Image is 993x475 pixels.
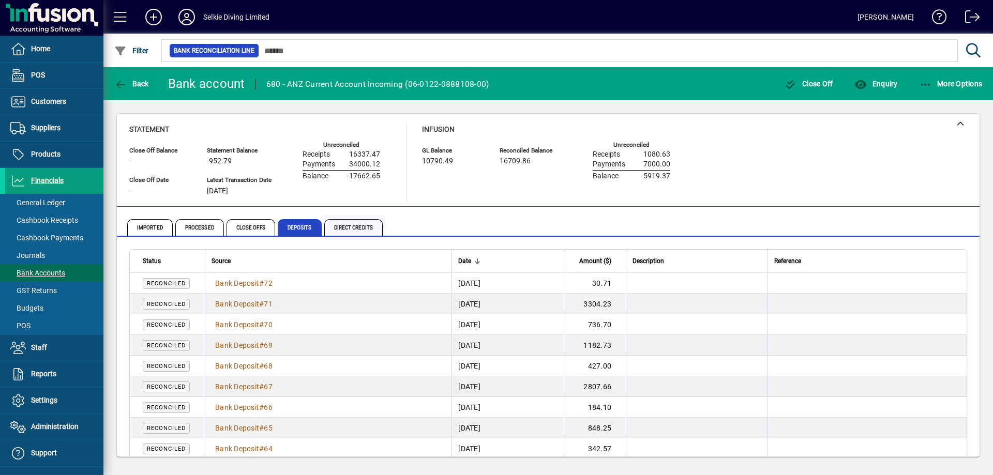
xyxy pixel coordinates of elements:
[303,150,330,159] span: Receipts
[31,449,57,457] span: Support
[10,216,78,224] span: Cashbook Receipts
[452,397,564,418] td: [DATE]
[785,80,833,88] span: Close Off
[31,422,79,431] span: Administration
[147,404,186,411] span: Reconciled
[452,438,564,459] td: [DATE]
[5,89,103,115] a: Customers
[593,172,619,180] span: Balance
[266,76,489,93] div: 680 - ANZ Current Account Incoming (06-0122-0888108-00)
[10,269,65,277] span: Bank Accounts
[147,321,186,328] span: Reconciled
[103,74,160,93] app-page-header-button: Back
[957,2,980,36] a: Logout
[564,397,626,418] td: 184.10
[259,424,264,432] span: #
[212,298,276,310] a: Bank Deposit#71
[212,443,276,454] a: Bank Deposit#64
[5,299,103,317] a: Budgets
[207,147,272,154] span: Statement Balance
[564,273,626,294] td: 30.71
[5,282,103,299] a: GST Returns
[422,147,484,154] span: GL Balance
[452,335,564,356] td: [DATE]
[215,362,259,370] span: Bank Deposit
[264,445,273,453] span: 64
[5,63,103,88] a: POS
[278,219,322,236] span: Deposits
[5,247,103,264] a: Journals
[212,255,231,267] span: Source
[215,320,259,329] span: Bank Deposit
[323,142,359,148] label: Unreconciled
[5,36,103,62] a: Home
[137,8,170,26] button: Add
[207,157,232,165] span: -952.79
[564,294,626,314] td: 3304.23
[5,211,103,229] a: Cashbook Receipts
[774,255,801,267] span: Reference
[212,319,276,330] a: Bank Deposit#70
[349,150,380,159] span: 16337.47
[5,264,103,282] a: Bank Accounts
[259,320,264,329] span: #
[452,314,564,335] td: [DATE]
[5,388,103,413] a: Settings
[215,382,259,391] span: Bank Deposit
[264,279,273,287] span: 72
[31,176,64,185] span: Financials
[5,229,103,247] a: Cashbook Payments
[303,160,335,168] span: Payments
[10,234,83,242] span: Cashbook Payments
[215,403,259,411] span: Bank Deposit
[349,160,380,168] span: 34000.12
[212,381,276,392] a: Bank Deposit#67
[215,341,259,349] span: Bank Deposit
[129,177,191,183] span: Close Off Date
[347,172,380,180] span: -17662.65
[215,445,259,453] span: Bank Deposit
[5,115,103,141] a: Suppliers
[10,304,43,312] span: Budgets
[570,255,621,267] div: Amount ($)
[10,198,65,207] span: General Ledger
[129,157,131,165] span: -
[31,396,57,404] span: Settings
[564,376,626,397] td: 2807.66
[5,317,103,334] a: POS
[5,440,103,466] a: Support
[579,255,611,267] span: Amount ($)
[147,363,186,370] span: Reconciled
[259,382,264,391] span: #
[212,422,276,434] a: Bank Deposit#65
[303,172,328,180] span: Balance
[5,414,103,440] a: Administration
[264,341,273,349] span: 69
[458,255,558,267] div: Date
[564,335,626,356] td: 1182.73
[143,255,161,267] span: Status
[924,2,947,36] a: Knowledge Base
[129,187,131,195] span: -
[31,44,50,53] span: Home
[613,142,650,148] label: Unreconciled
[564,438,626,459] td: 342.57
[324,219,383,236] span: Direct Credits
[854,80,897,88] span: Enquiry
[31,124,61,132] span: Suppliers
[147,280,186,287] span: Reconciled
[212,255,445,267] div: Source
[452,356,564,376] td: [DATE]
[114,47,149,55] span: Filter
[593,150,620,159] span: Receipts
[857,9,914,25] div: [PERSON_NAME]
[215,279,259,287] span: Bank Deposit
[264,320,273,329] span: 70
[212,402,276,413] a: Bank Deposit#66
[170,8,203,26] button: Profile
[31,370,56,378] span: Reports
[147,446,186,452] span: Reconciled
[212,278,276,289] a: Bank Deposit#72
[175,219,224,236] span: Processed
[564,314,626,335] td: 736.70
